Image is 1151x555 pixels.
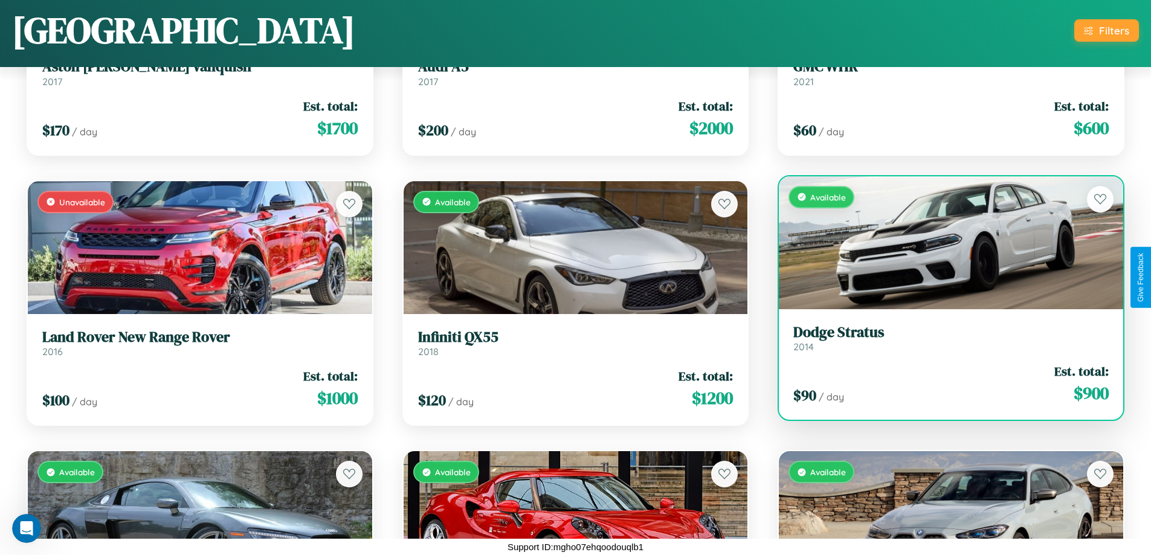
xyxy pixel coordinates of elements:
span: Available [435,467,471,477]
span: 2014 [793,341,814,353]
span: $ 1700 [317,116,358,140]
span: Est. total: [303,97,358,115]
span: $ 1000 [317,386,358,410]
p: Support ID: mgho07ehqoodouqlb1 [508,539,643,555]
span: 2016 [42,345,63,358]
a: GMC WHR2021 [793,58,1109,88]
h3: Dodge Stratus [793,324,1109,341]
span: $ 100 [42,390,69,410]
span: Available [435,197,471,207]
div: Give Feedback [1136,253,1145,302]
span: $ 60 [793,120,816,140]
span: 2017 [42,75,62,88]
h3: Aston [PERSON_NAME] Vanquish [42,58,358,75]
button: Filters [1074,19,1139,42]
span: Est. total: [303,367,358,385]
span: / day [72,126,97,138]
span: / day [451,126,476,138]
span: / day [448,396,474,408]
div: Filters [1099,24,1129,37]
span: Est. total: [1054,362,1109,380]
span: / day [819,126,844,138]
span: Available [810,192,846,202]
h3: Land Rover New Range Rover [42,329,358,346]
span: $ 600 [1074,116,1109,140]
h3: Audi A5 [418,58,733,75]
span: $ 120 [418,390,446,410]
a: Audi A52017 [418,58,733,88]
span: 2017 [418,75,438,88]
span: / day [72,396,97,408]
a: Dodge Stratus2014 [793,324,1109,353]
span: Est. total: [1054,97,1109,115]
h3: GMC WHR [793,58,1109,75]
span: 2021 [793,75,814,88]
span: $ 900 [1074,381,1109,405]
h3: Infiniti QX55 [418,329,733,346]
span: $ 200 [418,120,448,140]
span: Unavailable [59,197,105,207]
span: 2018 [418,345,439,358]
span: Available [810,467,846,477]
span: $ 2000 [689,116,733,140]
span: $ 1200 [692,386,733,410]
span: $ 170 [42,120,69,140]
a: Aston [PERSON_NAME] Vanquish2017 [42,58,358,88]
span: $ 90 [793,385,816,405]
span: Est. total: [679,367,733,385]
a: Land Rover New Range Rover2016 [42,329,358,358]
h1: [GEOGRAPHIC_DATA] [12,5,355,55]
a: Infiniti QX552018 [418,329,733,358]
span: Est. total: [679,97,733,115]
span: Available [59,467,95,477]
iframe: Intercom live chat [12,514,41,543]
span: / day [819,391,844,403]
